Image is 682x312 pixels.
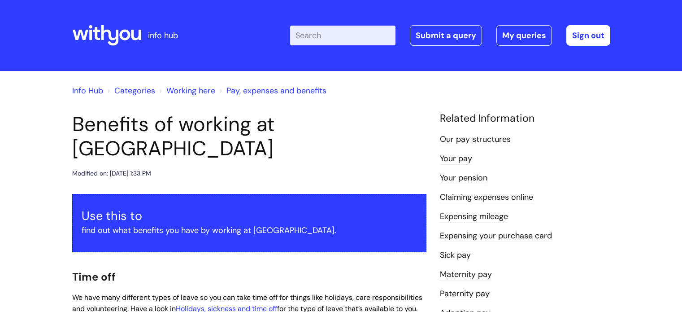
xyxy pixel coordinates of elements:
[290,25,610,46] div: | -
[72,168,151,179] div: Modified on: [DATE] 1:33 PM
[410,25,482,46] a: Submit a query
[440,269,492,281] a: Maternity pay
[440,192,533,203] a: Claiming expenses online
[440,134,511,145] a: Our pay structures
[105,83,155,98] li: Solution home
[72,270,116,284] span: Time off
[148,28,178,43] p: info hub
[157,83,215,98] li: Working here
[290,26,395,45] input: Search
[440,250,471,261] a: Sick pay
[440,288,490,300] a: Paternity pay
[440,112,610,125] h4: Related Information
[114,85,155,96] a: Categories
[82,209,417,223] h3: Use this to
[217,83,326,98] li: Pay, expenses and benefits
[496,25,552,46] a: My queries
[440,172,487,184] a: Your pension
[440,211,508,223] a: Expensing mileage
[440,153,472,165] a: Your pay
[72,112,426,161] h1: Benefits of working at [GEOGRAPHIC_DATA]
[566,25,610,46] a: Sign out
[440,230,552,242] a: Expensing your purchase card
[226,85,326,96] a: Pay, expenses and benefits
[82,223,417,237] p: find out what benefits you have by working at [GEOGRAPHIC_DATA].
[72,85,103,96] a: Info Hub
[166,85,215,96] a: Working here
